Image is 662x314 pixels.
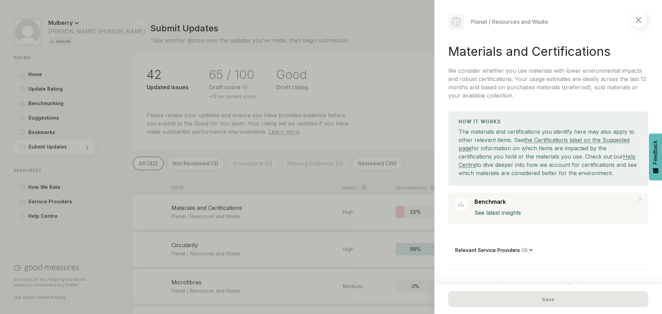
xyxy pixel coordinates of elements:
[474,197,506,206] p: Benchmark
[451,17,461,27] img: Planet
[448,282,648,291] p: Do you hold any of these certifications?
[516,283,555,290] em: company-wide
[455,247,529,253] p: Relevant Service Providers
[459,128,638,177] div: The materials and certifications you identify here may also apply to other relevant items. See fo...
[459,202,464,207] img: Benchmark
[638,197,641,202] img: Link
[459,118,638,126] h3: How It Works
[448,44,648,58] h1: Materials and Certifications
[649,133,662,180] button: Feedback - Show survey
[474,209,641,217] p: See latest insights
[652,140,659,164] span: Feedback
[459,136,630,152] a: the Certifications label on the Suggested page
[448,67,648,100] p: We consider whether you use materials with lower environmental impacts and robust certifications....
[448,193,648,224] a: BenchmarkBenchmarkLinkSee latest insights
[520,247,529,253] span: ( 6 )
[471,18,548,26] div: Planet / Resources and Waste
[636,17,641,23] img: Close
[448,291,648,307] div: Save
